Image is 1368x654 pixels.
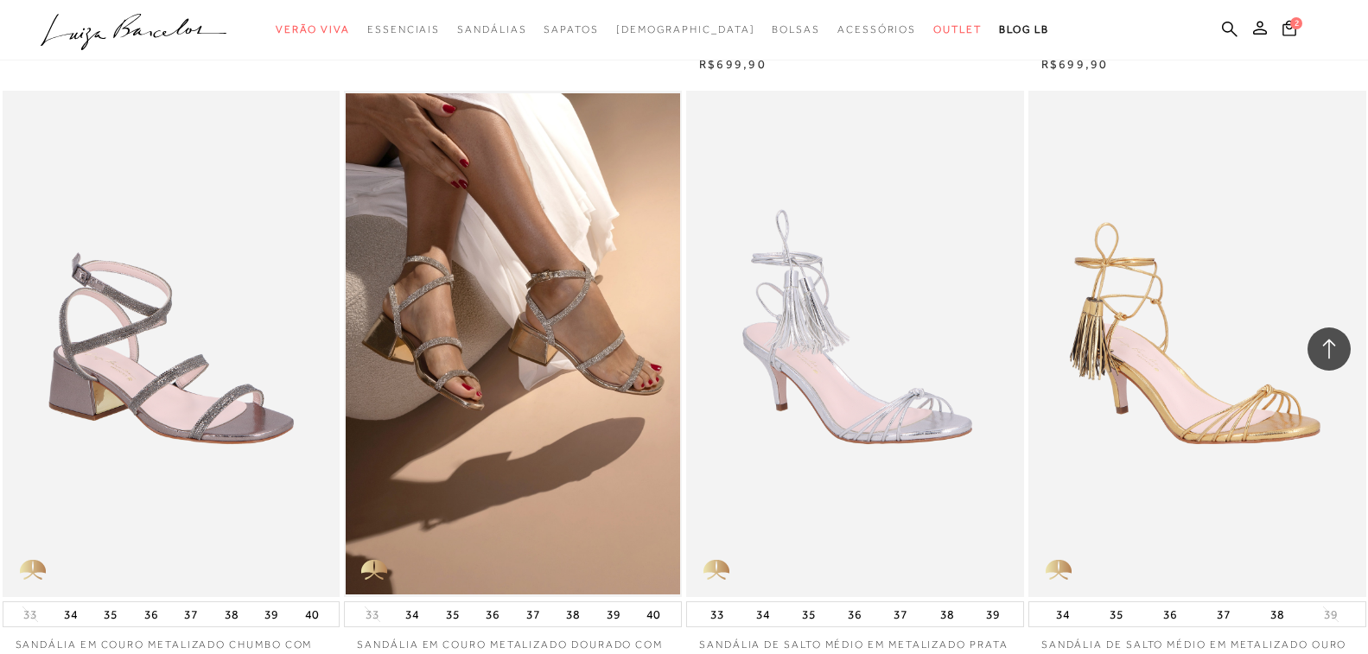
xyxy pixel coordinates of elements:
[4,93,339,594] a: SANDÁLIA EM COURO METALIZADO CHUMBO COM APLICAÇÃO DE BRILHOS SANDÁLIA EM COURO METALIZADO CHUMBO ...
[999,14,1049,46] a: BLOG LB
[276,14,350,46] a: categoryNavScreenReaderText
[457,14,526,46] a: categoryNavScreenReaderText
[400,602,424,626] button: 34
[933,14,982,46] a: categoryNavScreenReaderText
[344,545,404,597] img: golden_caliandra_v6.png
[18,606,42,623] button: 33
[705,602,729,626] button: 33
[367,14,440,46] a: categoryNavScreenReaderText
[1290,17,1302,29] span: 2
[601,602,626,626] button: 39
[300,602,324,626] button: 40
[1319,606,1343,623] button: 39
[441,602,465,626] button: 35
[544,23,598,35] span: Sapatos
[843,602,867,626] button: 36
[1158,602,1182,626] button: 36
[837,23,916,35] span: Acessórios
[59,602,83,626] button: 34
[346,93,680,594] img: SANDÁLIA EM COURO METALIZADO DOURADO COM APLICAÇÃO DE BRILHOS
[688,93,1022,594] a: SANDÁLIA DE SALTO MÉDIO EM METALIZADO PRATA COM AMARRAÇÃO SANDÁLIA DE SALTO MÉDIO EM METALIZADO P...
[521,602,545,626] button: 37
[616,23,755,35] span: [DEMOGRAPHIC_DATA]
[641,602,665,626] button: 40
[686,545,747,597] img: golden_caliandra_v6.png
[837,14,916,46] a: categoryNavScreenReaderText
[999,23,1049,35] span: BLOG LB
[360,606,385,623] button: 33
[688,93,1022,594] img: SANDÁLIA DE SALTO MÉDIO EM METALIZADO PRATA COM AMARRAÇÃO
[367,23,440,35] span: Essenciais
[797,602,821,626] button: 35
[457,23,526,35] span: Sandálias
[1104,602,1129,626] button: 35
[1030,93,1365,594] a: SANDÁLIA DE SALTO MÉDIO EM METALIZADO OURO COM AMARRAÇÃO SANDÁLIA DE SALTO MÉDIO EM METALIZADO OU...
[179,602,203,626] button: 37
[751,602,775,626] button: 34
[699,57,767,71] span: R$699,90
[139,602,163,626] button: 36
[1265,602,1289,626] button: 38
[1041,57,1109,71] span: R$699,90
[99,602,123,626] button: 35
[935,602,959,626] button: 38
[1030,93,1365,594] img: SANDÁLIA DE SALTO MÉDIO EM METALIZADO OURO COM AMARRAÇÃO
[3,545,63,597] img: golden_caliandra_v6.png
[616,14,755,46] a: noSubCategoriesText
[1051,602,1075,626] button: 34
[1277,19,1301,42] button: 2
[981,602,1005,626] button: 39
[259,602,283,626] button: 39
[346,93,680,594] a: SANDÁLIA EM COURO METALIZADO DOURADO COM APLICAÇÃO DE BRILHOS SANDÁLIA EM COURO METALIZADO DOURAD...
[480,602,505,626] button: 36
[888,602,913,626] button: 37
[4,93,339,594] img: SANDÁLIA EM COURO METALIZADO CHUMBO COM APLICAÇÃO DE BRILHOS
[276,23,350,35] span: Verão Viva
[933,23,982,35] span: Outlet
[544,14,598,46] a: categoryNavScreenReaderText
[1028,545,1089,597] img: golden_caliandra_v6.png
[1212,602,1236,626] button: 37
[772,14,820,46] a: categoryNavScreenReaderText
[561,602,585,626] button: 38
[220,602,244,626] button: 38
[772,23,820,35] span: Bolsas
